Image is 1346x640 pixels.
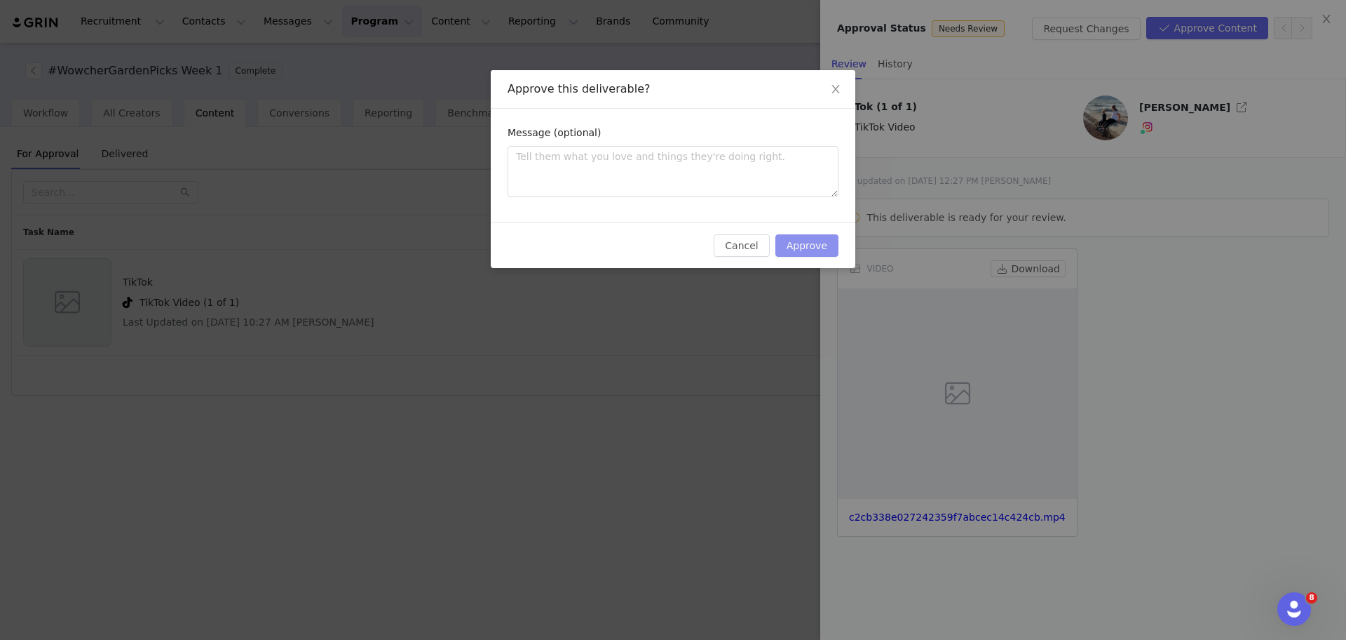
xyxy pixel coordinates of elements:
[816,70,855,109] button: Close
[1306,592,1317,604] span: 8
[1277,592,1311,626] iframe: Intercom live chat
[775,234,838,257] button: Approve
[830,84,841,95] i: icon: close
[714,234,769,257] button: Cancel
[508,127,601,138] label: Message (optional)
[508,81,838,97] div: Approve this deliverable?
